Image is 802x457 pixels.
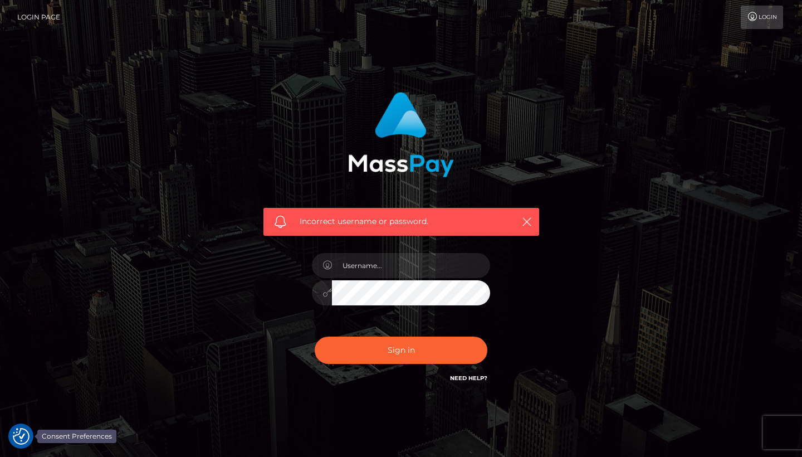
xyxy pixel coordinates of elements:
a: Login Page [17,6,60,29]
a: Need Help? [450,375,487,382]
button: Sign in [315,337,487,364]
img: Revisit consent button [13,428,30,445]
span: Incorrect username or password. [300,216,503,227]
input: Username... [332,253,490,278]
a: Login [741,6,783,29]
img: MassPay Login [348,92,454,177]
button: Consent Preferences [13,428,30,445]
